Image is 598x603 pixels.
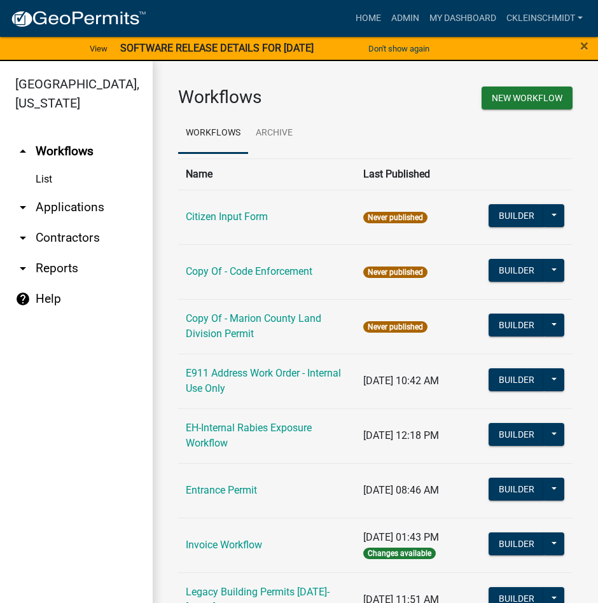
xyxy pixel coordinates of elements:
[85,38,113,59] a: View
[186,539,262,551] a: Invoice Workflow
[15,200,31,215] i: arrow_drop_down
[186,484,257,496] a: Entrance Permit
[178,113,248,154] a: Workflows
[363,429,439,441] span: [DATE] 12:18 PM
[248,113,300,154] a: Archive
[351,6,386,31] a: Home
[482,87,573,109] button: New Workflow
[186,312,321,340] a: Copy Of - Marion County Land Division Permit
[363,321,428,333] span: Never published
[178,87,366,108] h3: Workflows
[363,531,439,543] span: [DATE] 01:43 PM
[186,211,268,223] a: Citizen Input Form
[489,314,545,336] button: Builder
[186,265,312,277] a: Copy Of - Code Enforcement
[15,230,31,246] i: arrow_drop_down
[489,478,545,501] button: Builder
[186,367,341,394] a: E911 Address Work Order - Internal Use Only
[363,38,435,59] button: Don't show again
[489,368,545,391] button: Builder
[489,204,545,227] button: Builder
[363,212,428,223] span: Never published
[363,375,439,387] span: [DATE] 10:42 AM
[178,158,356,190] th: Name
[489,532,545,555] button: Builder
[15,144,31,159] i: arrow_drop_up
[15,291,31,307] i: help
[580,37,588,55] span: ×
[186,422,312,449] a: EH-Internal Rabies Exposure Workflow
[489,259,545,282] button: Builder
[386,6,424,31] a: Admin
[356,158,480,190] th: Last Published
[363,484,439,496] span: [DATE] 08:46 AM
[424,6,501,31] a: My Dashboard
[580,38,588,53] button: Close
[501,6,588,31] a: ckleinschmidt
[489,423,545,446] button: Builder
[15,261,31,276] i: arrow_drop_down
[363,548,436,559] span: Changes available
[363,267,428,278] span: Never published
[120,42,314,54] strong: SOFTWARE RELEASE DETAILS FOR [DATE]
